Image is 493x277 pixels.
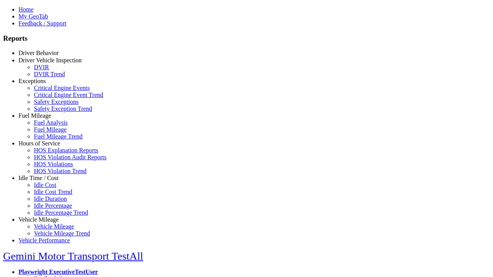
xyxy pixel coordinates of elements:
[34,85,90,91] a: Critical Engine Events
[34,161,73,167] a: HOS Violations
[34,105,92,112] a: Safety Exception Trend
[18,140,60,147] a: Hours of Service
[18,269,98,275] a: Playwright ExecutiveTestUser
[34,98,79,105] a: Safety Exceptions
[18,20,66,27] a: Feedback / Support
[34,223,74,230] a: Vehicle Mileage
[34,209,88,216] a: Idle Percentage Trend
[34,71,65,77] a: DVIR Trend
[34,64,49,70] a: DVIR
[34,119,68,126] a: Fuel Analysis
[18,50,59,56] a: Driver Behavior
[34,182,56,188] a: Idle Cost
[18,13,48,20] a: My GeoTab
[34,92,103,98] a: Critical Engine Event Trend
[18,216,59,223] a: Vehicle Mileage
[3,250,143,262] a: Gemini Motor Transport TestAll
[18,78,46,84] a: Exceptions
[34,230,90,237] a: Vehicle Mileage Trend
[34,133,82,140] a: Fuel Mileage Trend
[18,112,51,119] a: Fuel Mileage
[18,237,70,244] a: Vehicle Performance
[34,168,87,174] a: HOS Violation Trend
[34,154,107,160] a: HOS Violation Audit Reports
[18,6,34,13] a: Home
[34,147,98,154] a: HOS Explanation Reports
[34,189,72,195] a: Idle Cost Trend
[18,175,59,181] a: Idle Time / Cost
[34,195,67,202] a: Idle Duration
[34,202,72,209] a: Idle Percentage
[3,34,490,43] h3: Reports
[34,126,67,133] a: Fuel Mileage
[18,57,82,63] a: Driver Vehicle Inspection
